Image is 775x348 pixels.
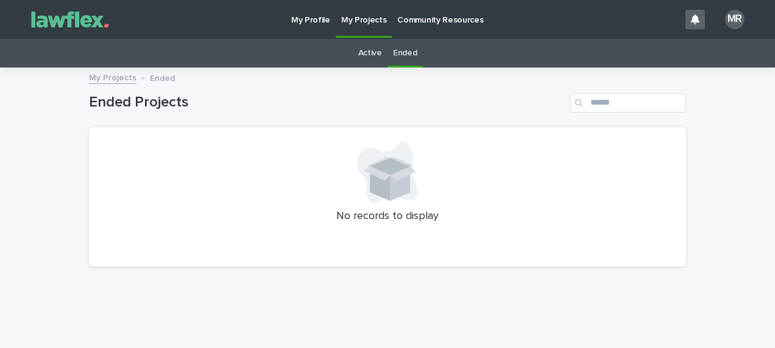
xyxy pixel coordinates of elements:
[725,10,745,29] div: MR
[150,71,175,84] p: Ended
[393,39,417,68] a: Ended
[358,39,382,68] a: Active
[24,7,116,32] img: Gnvw4qrBSHOAfo8VMhG6
[104,210,671,223] p: No records to display
[570,93,686,113] input: Search
[89,94,565,111] h1: Ended Projects
[89,70,136,84] a: My Projects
